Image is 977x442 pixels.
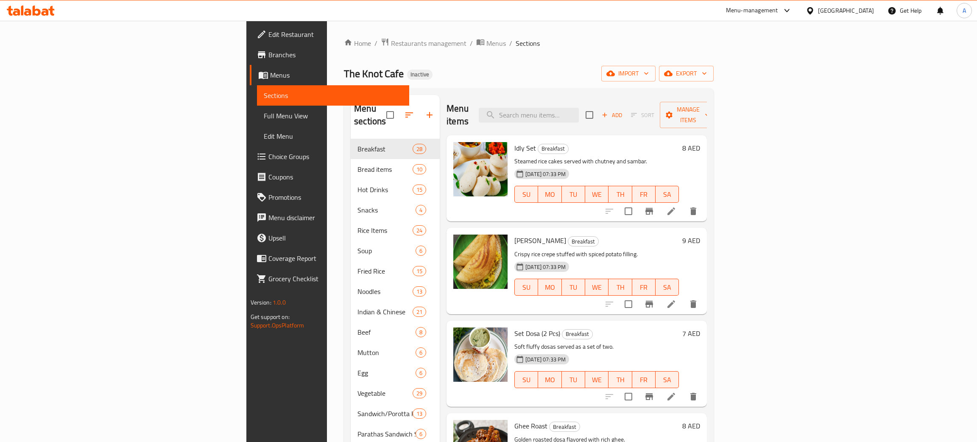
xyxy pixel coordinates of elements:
[351,363,440,383] div: Egg6
[419,105,440,125] button: Add section
[413,227,426,235] span: 24
[381,106,399,124] span: Select all sections
[416,369,426,377] span: 6
[562,279,585,296] button: TU
[357,368,416,378] span: Egg
[416,246,426,256] div: items
[357,388,413,398] div: Vegetable
[357,266,413,276] span: Fried Rice
[514,142,536,154] span: Idly Set
[562,186,585,203] button: TU
[659,188,676,201] span: SA
[639,386,659,407] button: Branch-specific-item
[416,327,426,337] div: items
[514,156,679,167] p: Steamed rice cakes served with chutney and sambar.
[509,38,512,48] li: /
[514,420,547,432] span: Ghee Roast
[413,388,426,398] div: items
[514,371,538,388] button: SU
[656,279,679,296] button: SA
[609,371,632,388] button: TH
[268,50,403,60] span: Branches
[666,299,676,309] a: Edit menu item
[726,6,778,16] div: Menu-management
[660,102,717,128] button: Manage items
[250,45,410,65] a: Branches
[264,111,403,121] span: Full Menu View
[357,144,413,154] span: Breakfast
[416,205,426,215] div: items
[413,408,426,419] div: items
[413,144,426,154] div: items
[538,371,561,388] button: MO
[609,279,632,296] button: TH
[416,430,426,438] span: 6
[612,281,628,294] span: TH
[518,281,535,294] span: SU
[608,68,649,79] span: import
[683,294,703,314] button: delete
[416,368,426,378] div: items
[250,207,410,228] a: Menu disclaimer
[268,253,403,263] span: Coverage Report
[268,192,403,202] span: Promotions
[357,307,413,317] span: Indian & Chinese
[522,263,569,271] span: [DATE] 07:33 PM
[682,327,700,339] h6: 7 AED
[257,106,410,126] a: Full Menu View
[413,286,426,297] div: items
[413,307,426,317] div: items
[351,302,440,322] div: Indian & Chinese21
[659,66,714,81] button: export
[514,234,566,247] span: [PERSON_NAME]
[568,237,598,246] span: Breakfast
[351,241,440,261] div: Soup6
[250,248,410,269] a: Coverage Report
[250,24,410,45] a: Edit Restaurant
[413,225,426,235] div: items
[666,392,676,402] a: Edit menu item
[666,206,676,216] a: Edit menu item
[476,38,506,49] a: Menus
[257,126,410,146] a: Edit Menu
[620,295,637,313] span: Select to update
[818,6,874,15] div: [GEOGRAPHIC_DATA]
[357,205,416,215] span: Snacks
[585,186,609,203] button: WE
[416,347,426,358] div: items
[636,188,652,201] span: FR
[250,269,410,289] a: Grocery Checklist
[413,164,426,174] div: items
[562,329,592,339] span: Breakfast
[351,342,440,363] div: Mutton6
[407,70,433,80] div: Inactive
[963,6,966,15] span: A
[581,106,598,124] span: Select section
[351,383,440,403] div: Vegetable29
[589,281,605,294] span: WE
[357,408,413,419] span: Sandwich/Porotta Roll
[351,220,440,241] div: Rice Items24
[632,186,656,203] button: FR
[656,186,679,203] button: SA
[453,142,508,196] img: Idly Set
[250,65,410,85] a: Menus
[453,235,508,289] img: Masala Dosa
[589,374,605,386] span: WE
[251,320,304,331] a: Support.OpsPlatform
[550,422,580,432] span: Breakfast
[351,403,440,424] div: Sandwich/Porotta Roll13
[357,429,416,439] span: Parathas Sandwich Sp
[659,374,676,386] span: SA
[357,185,413,195] span: Hot Drinks
[357,327,416,337] div: Beef
[598,109,625,122] button: Add
[667,104,710,126] span: Manage items
[270,70,403,80] span: Menus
